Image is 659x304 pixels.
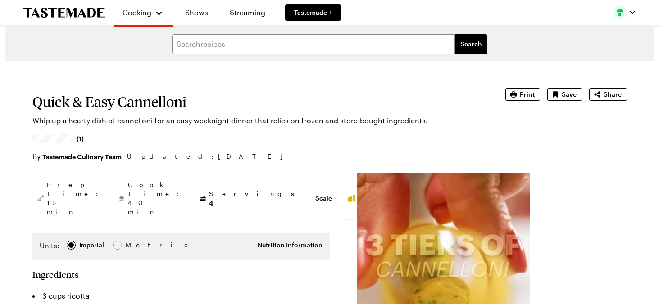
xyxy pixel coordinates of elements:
span: Share [604,90,622,99]
div: Imperial Metric [40,240,145,253]
p: By [32,151,122,162]
span: Cooking [123,8,151,17]
button: Scale [315,194,332,203]
span: Cook Time: 40 min [128,180,184,216]
label: Units: [40,240,59,251]
span: Servings: [209,189,311,208]
a: 4/5 stars from 1 reviews [32,135,84,142]
div: Imperial [79,240,104,250]
span: Updated : [DATE] [127,152,291,161]
span: (1) [77,134,84,143]
div: Metric [126,240,145,250]
span: Tastemade + [294,8,332,17]
span: 4 [209,198,213,207]
span: Metric [126,240,145,250]
a: Tastemade + [285,4,341,21]
a: To Tastemade Home Page [23,8,105,18]
span: Prep Time: 15 min [47,180,103,216]
h1: Quick & Easy Cannelloni [32,94,480,110]
button: filters [455,34,487,54]
button: Print [505,88,540,101]
button: Nutrition Information [258,241,323,250]
span: Print [520,90,535,99]
button: Cooking [123,4,164,22]
img: Profile picture [613,5,627,20]
span: Search [460,40,482,49]
li: 3 cups ricotta [32,289,330,303]
p: Whip up a hearty dish of cannelloni for an easy weeknight dinner that relies on frozen and store-... [32,115,480,126]
button: Profile picture [613,5,636,20]
h2: Ingredients [32,269,79,280]
button: Share [589,88,627,101]
a: Tastemade Culinary Team [42,152,122,161]
span: Save [562,90,577,99]
button: Save recipe [547,88,582,101]
span: Imperial [79,240,105,250]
